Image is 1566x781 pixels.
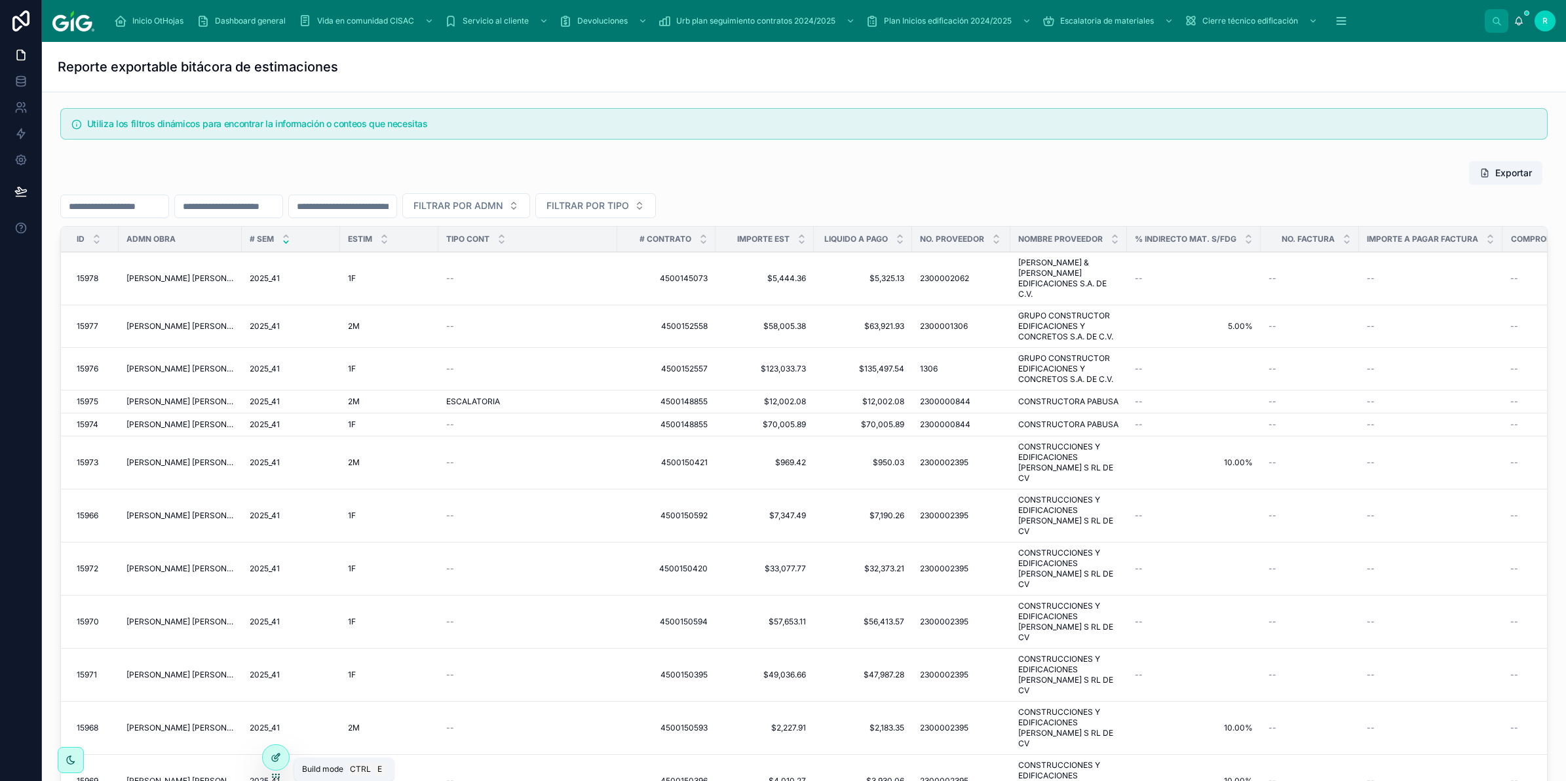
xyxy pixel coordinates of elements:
a: 4500150421 [625,457,708,468]
a: 2M [348,321,430,332]
a: 15975 [77,396,111,407]
a: 2025_41 [250,563,332,574]
a: $33,077.77 [723,563,806,574]
span: Urb plan seguimiento contratos 2024/2025 [676,16,835,26]
a: $5,444.36 [723,273,806,284]
span: 2M [348,321,360,332]
span: -- [1367,617,1375,627]
a: [PERSON_NAME] & [PERSON_NAME] EDIFICACIONES S.A. DE C.V. [1018,257,1119,299]
a: 2300002395 [920,670,1003,680]
span: -- [1510,419,1518,430]
span: $12,002.08 [822,396,904,407]
a: $135,497.54 [822,364,904,374]
a: -- [446,364,609,374]
span: 1F [348,563,356,574]
a: -- [446,670,609,680]
a: 2025_41 [250,396,332,407]
span: -- [1135,510,1143,521]
a: 4500152558 [625,321,708,332]
a: 15977 [77,321,111,332]
a: 2M [348,457,430,468]
a: $49,036.66 [723,670,806,680]
span: -- [1367,510,1375,521]
a: [PERSON_NAME] [PERSON_NAME] [126,563,234,574]
a: -- [1135,617,1253,627]
span: -- [1510,273,1518,284]
span: 1F [348,510,356,521]
a: $950.03 [822,457,904,468]
a: -- [1135,419,1253,430]
a: -- [1269,419,1351,430]
button: Select Button [402,193,530,218]
span: 15971 [77,670,97,680]
a: 1F [348,419,430,430]
span: CONSTRUCTORA PABUSA [1018,396,1118,407]
span: 2300001306 [920,321,968,332]
span: Devoluciones [577,16,628,26]
span: -- [1269,419,1276,430]
span: 2025_41 [250,510,280,521]
span: -- [1367,457,1375,468]
span: $63,921.93 [822,321,904,332]
span: -- [1135,273,1143,284]
a: -- [446,617,609,627]
a: 4500148855 [625,396,708,407]
span: 4500150592 [625,510,708,521]
a: $7,190.26 [822,510,904,521]
a: 4500150395 [625,670,708,680]
a: 15973 [77,457,111,468]
span: 2300002395 [920,457,968,468]
span: 2025_41 [250,273,280,284]
a: GRUPO CONSTRUCTOR EDIFICACIONES Y CONCRETOS S.A. DE C.V. [1018,311,1119,342]
span: 1F [348,273,356,284]
span: 2M [348,457,360,468]
a: 15970 [77,617,111,627]
span: -- [446,563,454,574]
a: $12,002.08 [723,396,806,407]
span: 1306 [920,364,938,374]
a: 4500150594 [625,617,708,627]
span: -- [1135,563,1143,574]
a: 2025_41 [250,364,332,374]
a: -- [1269,617,1351,627]
span: 2025_41 [250,457,280,468]
span: FILTRAR POR TIPO [546,199,629,212]
span: CONSTRUCCIONES Y EDIFICACIONES [PERSON_NAME] S RL DE CV [1018,495,1119,537]
span: 1F [348,617,356,627]
a: 2300002395 [920,563,1003,574]
span: -- [1269,273,1276,284]
a: 15974 [77,419,111,430]
a: [PERSON_NAME] [PERSON_NAME] [126,419,234,430]
a: -- [1269,273,1351,284]
a: $969.42 [723,457,806,468]
span: 2025_41 [250,617,280,627]
a: 2300001306 [920,321,1003,332]
span: $47,987.28 [822,670,904,680]
span: -- [1269,321,1276,332]
a: 2025_41 [250,510,332,521]
a: CONSTRUCCIONES Y EDIFICACIONES [PERSON_NAME] S RL DE CV [1018,442,1119,484]
span: 2300000844 [920,396,970,407]
a: $32,373.21 [822,563,904,574]
a: -- [1135,563,1253,574]
a: $123,033.73 [723,364,806,374]
a: 1F [348,617,430,627]
span: CONSTRUCCIONES Y EDIFICACIONES [PERSON_NAME] S RL DE CV [1018,601,1119,643]
a: -- [446,457,609,468]
a: -- [446,321,609,332]
span: -- [1367,273,1375,284]
a: 2300002395 [920,457,1003,468]
a: 2025_41 [250,670,332,680]
a: 2025_41 [250,617,332,627]
span: 2300002395 [920,563,968,574]
a: $5,325.13 [822,273,904,284]
a: $56,413.57 [822,617,904,627]
a: 15971 [77,670,111,680]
